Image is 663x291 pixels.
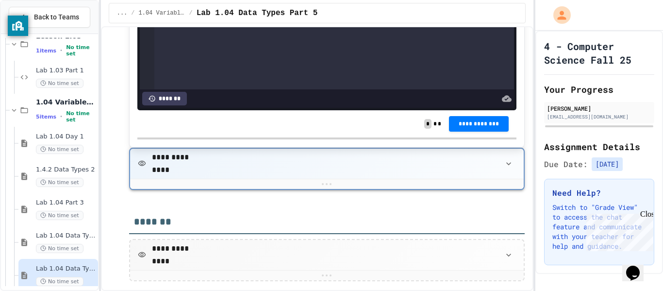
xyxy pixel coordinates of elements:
[66,110,96,123] span: No time set
[36,178,83,187] span: No time set
[131,9,134,17] span: /
[582,210,653,251] iframe: chat widget
[544,39,654,67] h1: 4 - Computer Science Fall 25
[544,83,654,96] h2: Your Progress
[592,157,623,171] span: [DATE]
[36,244,83,253] span: No time set
[544,140,654,154] h2: Assignment Details
[36,166,96,174] span: 1.4.2 Data Types 2
[36,114,56,120] span: 5 items
[4,4,67,62] div: Chat with us now!Close
[36,67,96,75] span: Lab 1.03 Part 1
[36,145,83,154] span: No time set
[36,265,96,273] span: Lab 1.04 Data Types Part 5
[552,187,646,199] h3: Need Help?
[547,104,651,113] div: [PERSON_NAME]
[547,113,651,120] div: [EMAIL_ADDRESS][DOMAIN_NAME]
[36,232,96,240] span: Lab 1.04 Data Types Part 4
[60,113,62,120] span: •
[34,12,79,22] span: Back to Teams
[8,16,28,36] button: privacy banner
[36,133,96,141] span: Lab 1.04 Day 1
[36,48,56,54] span: 1 items
[197,7,318,19] span: Lab 1.04 Data Types Part 5
[552,203,646,251] p: Switch to "Grade View" to access the chat feature and communicate with your teacher for help and ...
[117,9,128,17] span: ...
[543,4,573,26] div: My Account
[36,79,83,88] span: No time set
[189,9,193,17] span: /
[36,211,83,220] span: No time set
[36,277,83,286] span: No time set
[36,199,96,207] span: Lab 1.04 Part 3
[60,47,62,54] span: •
[36,98,96,106] span: 1.04 Variables and User Input
[544,158,588,170] span: Due Date:
[139,9,185,17] span: 1.04 Variables and User Input
[66,44,96,57] span: No time set
[9,7,90,28] button: Back to Teams
[622,252,653,281] iframe: chat widget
